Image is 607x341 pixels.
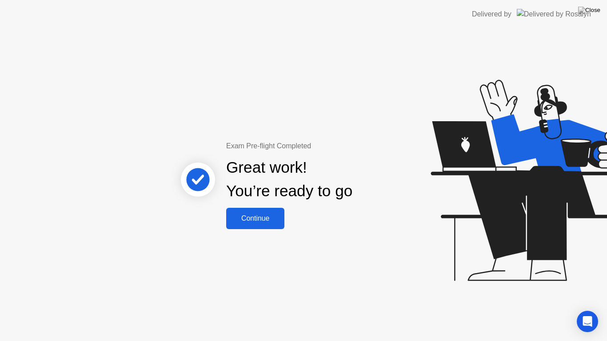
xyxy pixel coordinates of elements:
[472,9,511,20] div: Delivered by
[226,141,410,151] div: Exam Pre-flight Completed
[577,311,598,332] div: Open Intercom Messenger
[517,9,591,19] img: Delivered by Rosalyn
[226,156,352,203] div: Great work! You’re ready to go
[229,214,282,222] div: Continue
[578,7,600,14] img: Close
[226,208,284,229] button: Continue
